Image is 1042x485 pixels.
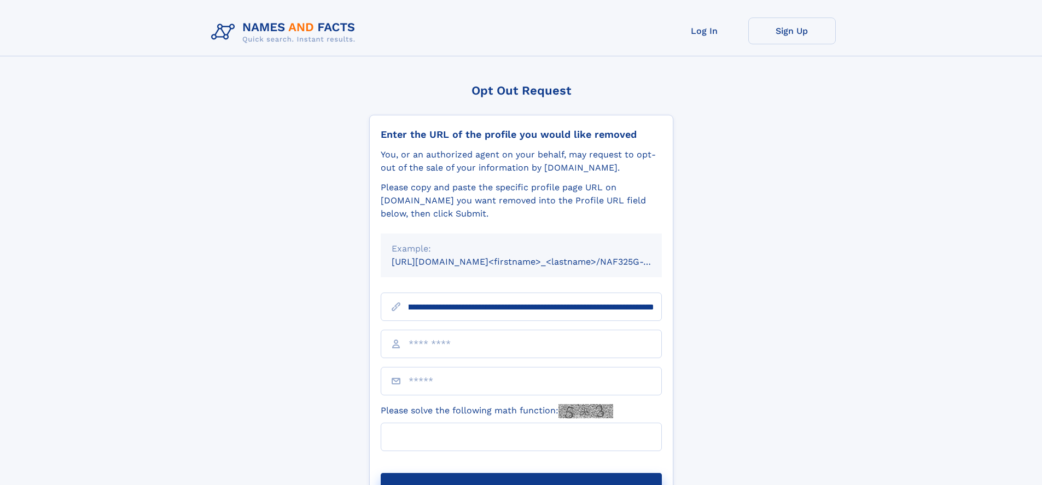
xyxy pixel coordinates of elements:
[748,17,836,44] a: Sign Up
[381,181,662,220] div: Please copy and paste the specific profile page URL on [DOMAIN_NAME] you want removed into the Pr...
[392,242,651,255] div: Example:
[381,148,662,174] div: You, or an authorized agent on your behalf, may request to opt-out of the sale of your informatio...
[381,128,662,141] div: Enter the URL of the profile you would like removed
[381,404,613,418] label: Please solve the following math function:
[207,17,364,47] img: Logo Names and Facts
[392,256,683,267] small: [URL][DOMAIN_NAME]<firstname>_<lastname>/NAF325G-xxxxxxxx
[369,84,673,97] div: Opt Out Request
[661,17,748,44] a: Log In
